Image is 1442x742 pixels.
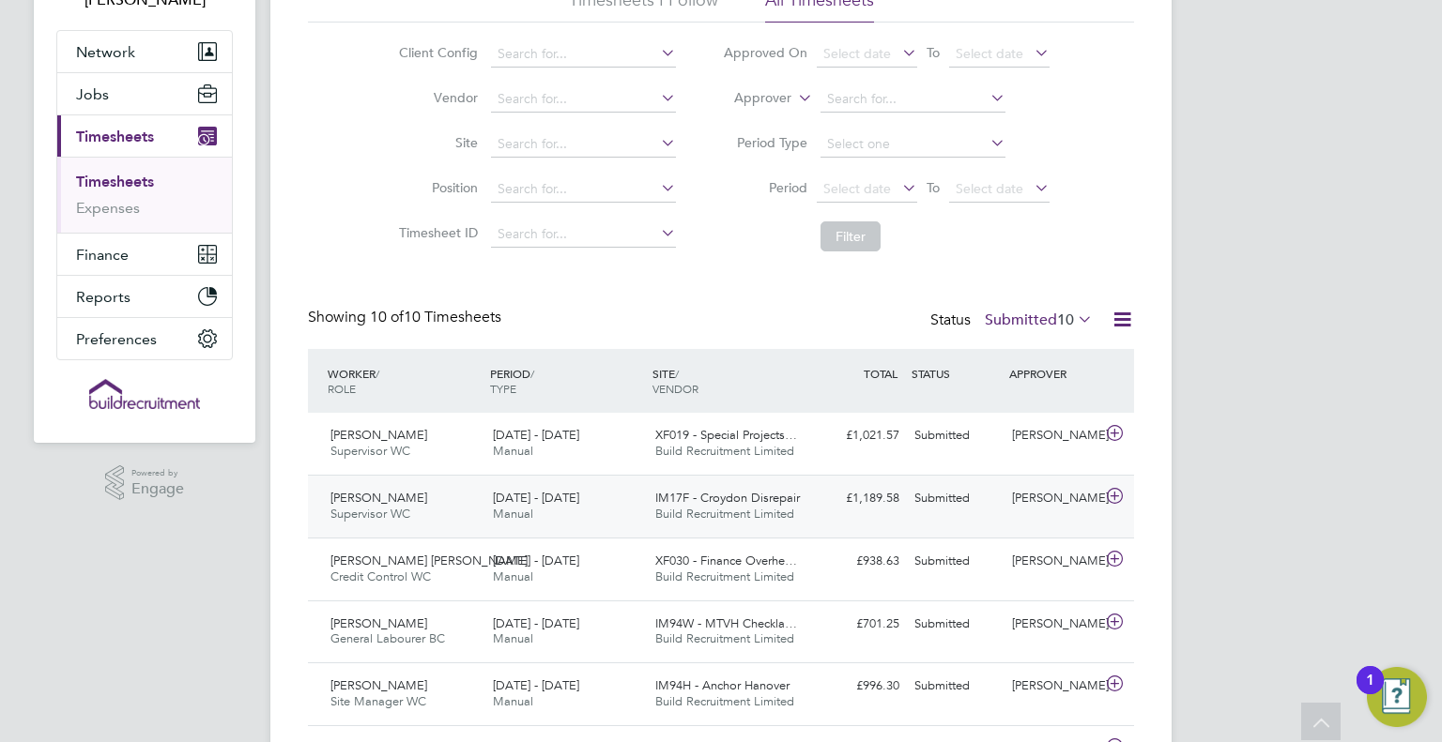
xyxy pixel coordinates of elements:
span: Manual [493,693,533,709]
div: [PERSON_NAME] [1005,420,1102,451]
input: Search for... [491,41,676,68]
span: Select date [823,180,891,197]
label: Client Config [393,44,478,61]
span: Manual [493,630,533,646]
input: Search for... [491,176,676,203]
span: Finance [76,246,129,264]
span: [PERSON_NAME] [330,615,427,631]
span: [DATE] - [DATE] [493,427,579,443]
span: [DATE] - [DATE] [493,490,579,506]
button: Open Resource Center, 1 new notification [1367,667,1427,727]
span: IM94H - Anchor Hanover [655,677,790,693]
button: Filter [821,221,881,251]
button: Preferences [57,318,232,359]
div: 1 [1366,680,1374,704]
div: £996.30 [809,671,907,702]
div: [PERSON_NAME] [1005,609,1102,640]
span: 10 of [370,308,404,326]
span: IM94W - MTVH Checkla… [655,615,797,631]
label: Submitted [985,310,1093,329]
span: Reports [76,288,130,306]
span: / [675,366,679,381]
a: Expenses [76,199,140,217]
span: Supervisor WC [330,443,410,459]
span: 10 Timesheets [370,308,501,326]
img: buildrec-logo-retina.png [89,379,200,409]
span: XF019 - Special Projects… [655,427,797,443]
span: Powered by [131,465,184,481]
div: Submitted [907,609,1005,640]
input: Search for... [491,131,676,158]
label: Approved On [723,44,807,61]
span: 10 [1057,310,1074,329]
span: TYPE [490,381,516,396]
span: Timesheets [76,128,154,145]
span: XF030 - Finance Overhe… [655,553,797,568]
span: Select date [956,180,1023,197]
span: Manual [493,568,533,584]
label: Timesheet ID [393,224,478,241]
span: [PERSON_NAME] [330,427,427,443]
span: / [376,366,379,381]
button: Network [57,31,232,72]
span: Manual [493,443,533,459]
a: Go to home page [56,379,233,409]
input: Search for... [821,86,1005,113]
div: Submitted [907,420,1005,451]
span: [PERSON_NAME] [PERSON_NAME] [330,553,528,568]
span: Supervisor WC [330,506,410,522]
input: Select one [821,131,1005,158]
span: Credit Control WC [330,568,431,584]
div: [PERSON_NAME] [1005,671,1102,702]
div: STATUS [907,356,1005,390]
button: Finance [57,234,232,275]
div: PERIOD [485,356,648,405]
span: VENDOR [652,381,698,396]
span: Select date [956,45,1023,62]
span: [DATE] - [DATE] [493,677,579,693]
span: [PERSON_NAME] [330,490,427,506]
div: Submitted [907,671,1005,702]
span: TOTAL [864,366,897,381]
span: Build Recruitment Limited [655,630,794,646]
button: Reports [57,276,232,317]
label: Site [393,134,478,151]
div: Timesheets [57,157,232,233]
div: SITE [648,356,810,405]
span: To [921,40,945,65]
label: Period [723,179,807,196]
span: General Labourer BC [330,630,445,646]
span: [PERSON_NAME] [330,677,427,693]
span: [DATE] - [DATE] [493,615,579,631]
input: Search for... [491,86,676,113]
span: Preferences [76,330,157,348]
button: Jobs [57,73,232,114]
a: Powered byEngage [105,465,185,501]
div: Submitted [907,483,1005,514]
span: IM17F - Croydon Disrepair [655,490,800,506]
label: Vendor [393,89,478,106]
span: Select date [823,45,891,62]
div: Submitted [907,546,1005,577]
label: Position [393,179,478,196]
span: [DATE] - [DATE] [493,553,579,568]
span: Site Manager WC [330,693,426,709]
span: Manual [493,506,533,522]
span: Build Recruitment Limited [655,693,794,709]
a: Timesheets [76,173,154,190]
div: Status [930,308,1097,334]
div: WORKER [323,356,485,405]
div: £1,189.58 [809,483,907,514]
div: £1,021.57 [809,420,907,451]
span: Build Recruitment Limited [655,506,794,522]
span: ROLE [328,381,356,396]
span: / [530,366,534,381]
span: Network [76,43,135,61]
label: Period Type [723,134,807,151]
label: Approver [707,89,791,108]
div: £701.25 [809,609,907,640]
span: Jobs [76,85,109,103]
div: [PERSON_NAME] [1005,483,1102,514]
span: Build Recruitment Limited [655,443,794,459]
button: Timesheets [57,115,232,157]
